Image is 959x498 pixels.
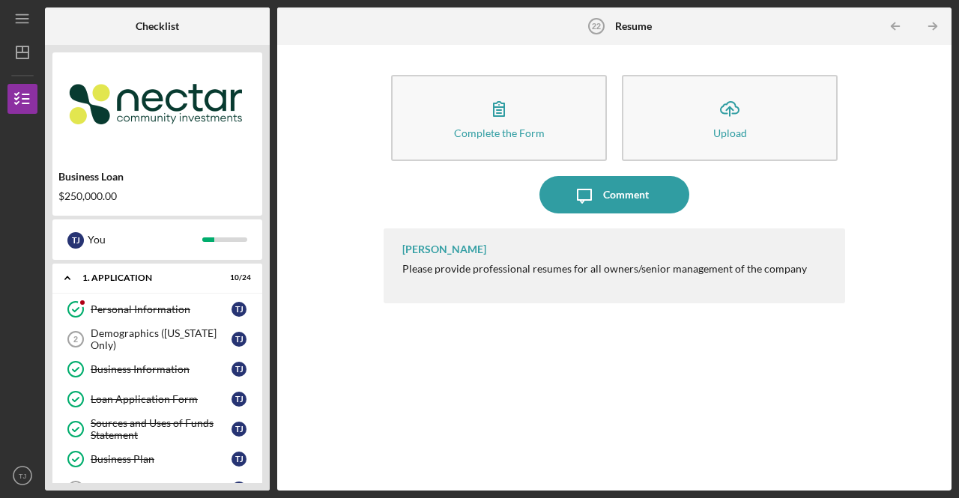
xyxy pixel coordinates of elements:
div: Personal Information [91,303,232,315]
div: Comment [603,176,649,213]
tspan: 2 [73,335,78,344]
button: Upload [622,75,838,161]
a: Loan Application FormTJ [60,384,255,414]
div: $250,000.00 [58,190,256,202]
div: Upload [713,127,747,139]
div: Business Information [91,363,232,375]
div: T J [232,302,246,317]
div: T J [232,482,246,497]
a: Business PlanTJ [60,444,255,474]
button: Complete the Form [391,75,607,161]
div: Please provide professional resumes for all owners/senior management of the company [402,263,807,275]
b: Resume [615,20,652,32]
div: Demographics ([US_STATE] Only) [91,327,232,351]
div: T J [232,362,246,377]
div: You [88,227,202,252]
a: 2Demographics ([US_STATE] Only)TJ [60,324,255,354]
a: Sources and Uses of Funds StatementTJ [60,414,255,444]
div: T J [232,452,246,467]
div: Business Loan [58,171,256,183]
a: Personal InformationTJ [60,294,255,324]
div: 10 / 24 [224,273,251,282]
div: [PERSON_NAME] [402,243,486,255]
text: TJ [19,472,27,480]
button: Comment [539,176,689,213]
div: Sources and Uses of Funds Statement [91,417,232,441]
b: Checklist [136,20,179,32]
div: Business Plan [91,453,232,465]
div: 1. Application [82,273,214,282]
tspan: 22 [591,22,600,31]
div: Complete the Form [454,127,545,139]
div: T J [232,332,246,347]
a: Business InformationTJ [60,354,255,384]
button: TJ [7,461,37,491]
div: T J [232,422,246,437]
div: T J [232,392,246,407]
img: Product logo [52,60,262,150]
div: Loan Application Form [91,393,232,405]
div: T J [67,232,84,249]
